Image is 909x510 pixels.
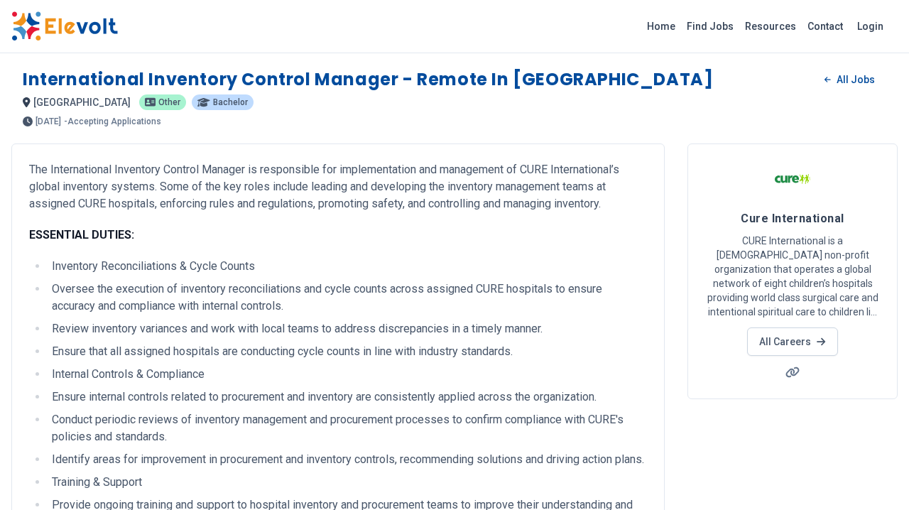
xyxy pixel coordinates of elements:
[48,320,647,337] li: Review inventory variances and work with local teams to address discrepancies in a timely manner.
[813,69,886,90] a: All Jobs
[29,228,134,242] strong: ESSENTIAL DUTIES:
[681,15,739,38] a: Find Jobs
[33,97,131,108] span: [GEOGRAPHIC_DATA]
[48,451,647,468] li: Identify areas for improvement in procurement and inventory controls, recommending solutions and ...
[48,281,647,315] li: Oversee the execution of inventory reconciliations and cycle counts across assigned CURE hospital...
[213,98,248,107] span: Bachelor
[48,389,647,406] li: Ensure internal controls related to procurement and inventory are consistently applied across the...
[802,15,849,38] a: Contact
[48,343,647,360] li: Ensure that all assigned hospitals are conducting cycle counts in line with industry standards.
[29,161,647,212] p: The International Inventory Control Manager is responsible for implementation and management of C...
[747,327,837,356] a: All Careers
[641,15,681,38] a: Home
[705,234,880,319] p: CURE International is a [DEMOGRAPHIC_DATA] non-profit organization that operates a global network...
[48,474,647,491] li: Training & Support
[158,98,180,107] span: Other
[48,411,647,445] li: Conduct periodic reviews of inventory management and procurement processes to confirm compliance ...
[64,117,161,126] p: - Accepting Applications
[849,12,892,40] a: Login
[23,68,713,91] h1: International Inventory Control Manager - Remote in [GEOGRAPHIC_DATA]
[11,11,118,41] img: Elevolt
[48,258,647,275] li: Inventory Reconciliations & Cycle Counts
[775,161,810,197] img: Cure International
[48,366,647,383] li: Internal Controls & Compliance
[739,15,802,38] a: Resources
[36,117,61,126] span: [DATE]
[741,212,844,225] span: Cure International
